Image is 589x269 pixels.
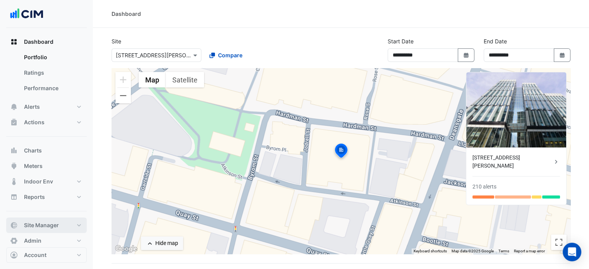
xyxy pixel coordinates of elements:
button: Admin [6,233,87,248]
span: Charts [24,147,42,154]
span: Meters [24,162,43,170]
button: Toggle fullscreen view [551,235,567,250]
span: Map data ©2025 Google [452,249,494,253]
span: Reports [24,193,45,201]
app-icon: Indoor Env [10,178,18,185]
img: site-pin-selected.svg [333,142,350,161]
button: Hide map [141,236,183,250]
app-icon: Site Manager [10,221,18,229]
button: Account [6,247,87,263]
span: Actions [24,118,45,126]
span: Account [24,251,46,259]
img: 3 Hardman Street [466,72,566,147]
button: Actions [6,115,87,130]
button: Show satellite imagery [166,72,204,87]
span: Indoor Env [24,178,53,185]
fa-icon: Select Date [559,52,566,58]
span: Compare [218,51,242,59]
img: Company Logo [9,6,44,22]
button: Zoom out [115,88,131,103]
button: Site Manager [6,218,87,233]
div: Dashboard [6,50,87,99]
div: 210 alerts [472,183,496,191]
button: Show street map [139,72,166,87]
fa-icon: Select Date [463,52,470,58]
a: Portfolio [18,50,87,65]
button: Alerts [6,99,87,115]
app-icon: Meters [10,162,18,170]
button: Meters [6,158,87,174]
span: Admin [24,237,41,245]
div: Open Intercom Messenger [563,243,581,261]
label: Start Date [388,37,414,45]
button: Dashboard [6,34,87,50]
button: Zoom in [115,72,131,87]
app-icon: Admin [10,237,18,245]
div: Dashboard [112,10,141,18]
label: End Date [484,37,507,45]
img: Google [113,244,139,254]
span: Alerts [24,103,40,111]
button: Charts [6,143,87,158]
button: Reports [6,189,87,205]
a: Terms (opens in new tab) [498,249,509,253]
app-icon: Charts [10,147,18,154]
button: Compare [204,48,247,62]
div: Hide map [155,239,178,247]
button: Keyboard shortcuts [414,248,447,254]
a: Ratings [18,65,87,81]
app-icon: Dashboard [10,38,18,46]
button: Indoor Env [6,174,87,189]
a: Open this area in Google Maps (opens a new window) [113,244,139,254]
a: Report a map error [514,249,545,253]
app-icon: Reports [10,193,18,201]
span: Site Manager [24,221,59,229]
div: [STREET_ADDRESS][PERSON_NAME] [472,154,552,170]
span: Dashboard [24,38,53,46]
app-icon: Actions [10,118,18,126]
a: Performance [18,81,87,96]
app-icon: Alerts [10,103,18,111]
label: Site [112,37,121,45]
